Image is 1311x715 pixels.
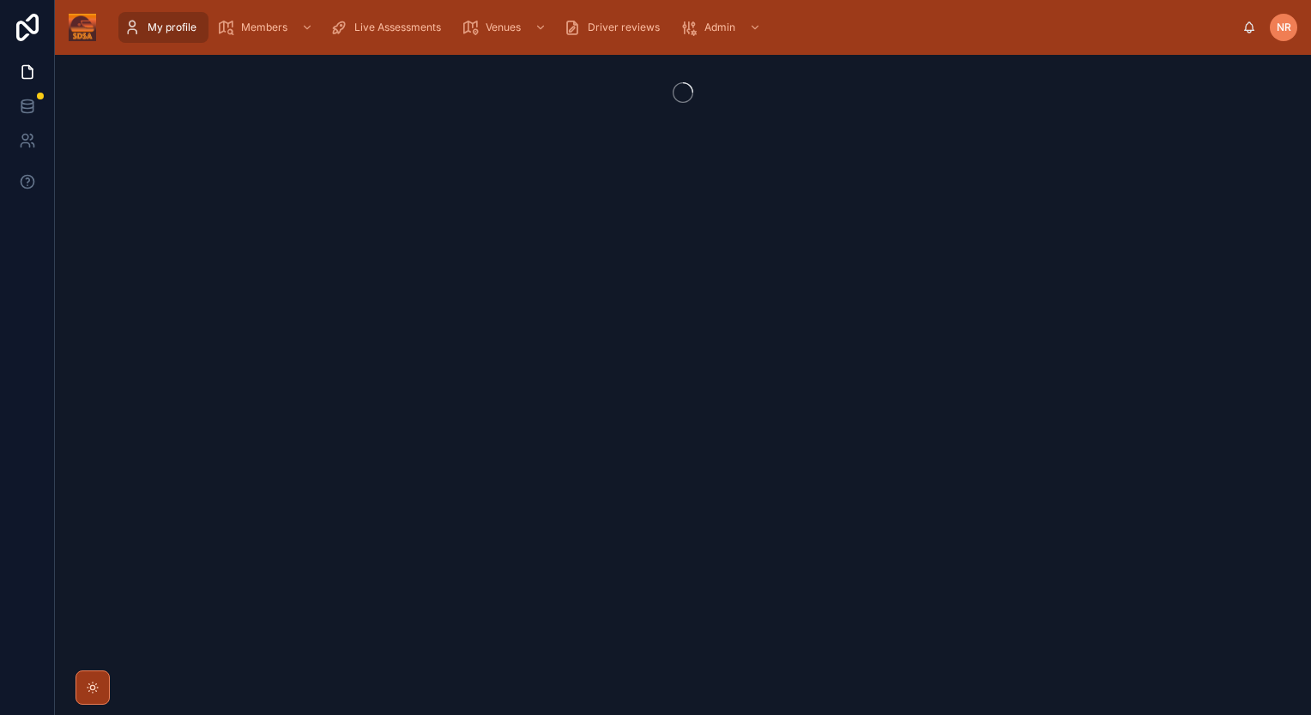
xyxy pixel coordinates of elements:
[456,12,555,43] a: Venues
[704,21,735,34] span: Admin
[675,12,770,43] a: Admin
[241,21,287,34] span: Members
[110,9,1242,46] div: scrollable content
[559,12,672,43] a: Driver reviews
[486,21,521,34] span: Venues
[212,12,322,43] a: Members
[118,12,208,43] a: My profile
[325,12,453,43] a: Live Assessments
[588,21,660,34] span: Driver reviews
[69,14,96,41] img: App logo
[148,21,196,34] span: My profile
[354,21,441,34] span: Live Assessments
[1277,21,1291,34] span: NR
